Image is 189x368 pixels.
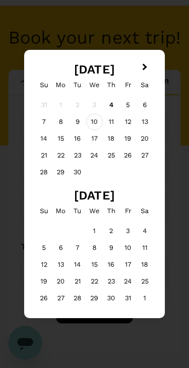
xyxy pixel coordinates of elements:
[36,164,52,181] div: Choose Sunday, September 28th, 2025
[136,223,153,239] div: Choose Saturday, October 4th, 2025
[36,290,52,307] div: Choose Sunday, October 26th, 2025
[69,256,86,273] div: Choose Tuesday, October 14th, 2025
[36,256,52,273] div: Choose Sunday, October 12th, 2025
[52,147,69,164] div: Choose Monday, September 22nd, 2025
[136,113,153,130] div: Choose Saturday, September 13th, 2025
[86,97,103,113] div: Not available Wednesday, September 3rd, 2025
[120,239,136,256] div: Choose Friday, October 10th, 2025
[36,273,52,290] div: Choose Sunday, October 19th, 2025
[69,147,86,164] div: Choose Tuesday, September 23rd, 2025
[52,164,69,181] div: Choose Monday, September 29th, 2025
[103,77,120,93] div: Thursday
[52,256,69,273] div: Choose Monday, October 13th, 2025
[103,97,120,113] div: Choose Thursday, September 4th, 2025
[120,256,136,273] div: Choose Friday, October 17th, 2025
[33,62,157,77] h2: [DATE]
[120,223,136,239] div: Choose Friday, October 3rd, 2025
[103,130,120,147] div: Choose Thursday, September 18th, 2025
[33,188,157,203] h2: [DATE]
[36,147,52,164] div: Choose Sunday, September 21st, 2025
[52,273,69,290] div: Choose Monday, October 20th, 2025
[138,60,154,77] button: Next Month
[36,130,52,147] div: Choose Sunday, September 14th, 2025
[36,97,52,113] div: Not available Sunday, August 31st, 2025
[86,273,103,290] div: Choose Wednesday, October 22nd, 2025
[36,239,52,256] div: Choose Sunday, October 5th, 2025
[52,77,69,93] div: Monday
[136,203,153,219] div: Saturday
[52,290,69,307] div: Choose Monday, October 27th, 2025
[120,97,136,113] div: Choose Friday, September 5th, 2025
[69,273,86,290] div: Choose Tuesday, October 21st, 2025
[69,77,86,93] div: Tuesday
[120,290,136,307] div: Choose Friday, October 31st, 2025
[36,113,52,130] div: Choose Sunday, September 7th, 2025
[103,113,120,130] div: Choose Thursday, September 11th, 2025
[69,203,86,219] div: Tuesday
[52,113,69,130] div: Choose Monday, September 8th, 2025
[86,203,103,219] div: Wednesday
[136,77,153,93] div: Saturday
[86,113,103,130] div: Choose Wednesday, September 10th, 2025
[120,273,136,290] div: Choose Friday, October 24th, 2025
[69,290,86,307] div: Choose Tuesday, October 28th, 2025
[120,113,136,130] div: Choose Friday, September 12th, 2025
[136,97,153,113] div: Choose Saturday, September 6th, 2025
[136,273,153,290] div: Choose Saturday, October 25th, 2025
[69,113,86,130] div: Choose Tuesday, September 9th, 2025
[136,239,153,256] div: Choose Saturday, October 11th, 2025
[69,130,86,147] div: Choose Tuesday, September 16th, 2025
[103,273,120,290] div: Choose Thursday, October 23rd, 2025
[120,77,136,93] div: Friday
[52,239,69,256] div: Choose Monday, October 6th, 2025
[86,77,103,93] div: Wednesday
[136,130,153,147] div: Choose Saturday, September 20th, 2025
[103,290,120,307] div: Choose Thursday, October 30th, 2025
[36,77,52,93] div: Sunday
[36,203,52,219] div: Sunday
[69,239,86,256] div: Choose Tuesday, October 7th, 2025
[52,203,69,219] div: Monday
[103,239,120,256] div: Choose Thursday, October 9th, 2025
[103,203,120,219] div: Thursday
[86,290,103,307] div: Choose Wednesday, October 29th, 2025
[86,147,103,164] div: Choose Wednesday, September 24th, 2025
[136,290,153,307] div: Choose Saturday, November 1st, 2025
[86,239,103,256] div: Choose Wednesday, October 8th, 2025
[86,256,103,273] div: Choose Wednesday, October 15th, 2025
[136,256,153,273] div: Choose Saturday, October 18th, 2025
[36,223,153,307] div: Month October, 2025
[120,130,136,147] div: Choose Friday, September 19th, 2025
[120,203,136,219] div: Friday
[86,223,103,239] div: Choose Wednesday, October 1st, 2025
[69,97,86,113] div: Not available Tuesday, September 2nd, 2025
[136,147,153,164] div: Choose Saturday, September 27th, 2025
[36,97,153,181] div: Month September, 2025
[86,130,103,147] div: Choose Wednesday, September 17th, 2025
[120,147,136,164] div: Choose Friday, September 26th, 2025
[52,97,69,113] div: Not available Monday, September 1st, 2025
[103,147,120,164] div: Choose Thursday, September 25th, 2025
[69,164,86,181] div: Choose Tuesday, September 30th, 2025
[103,256,120,273] div: Choose Thursday, October 16th, 2025
[103,223,120,239] div: Choose Thursday, October 2nd, 2025
[52,130,69,147] div: Choose Monday, September 15th, 2025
